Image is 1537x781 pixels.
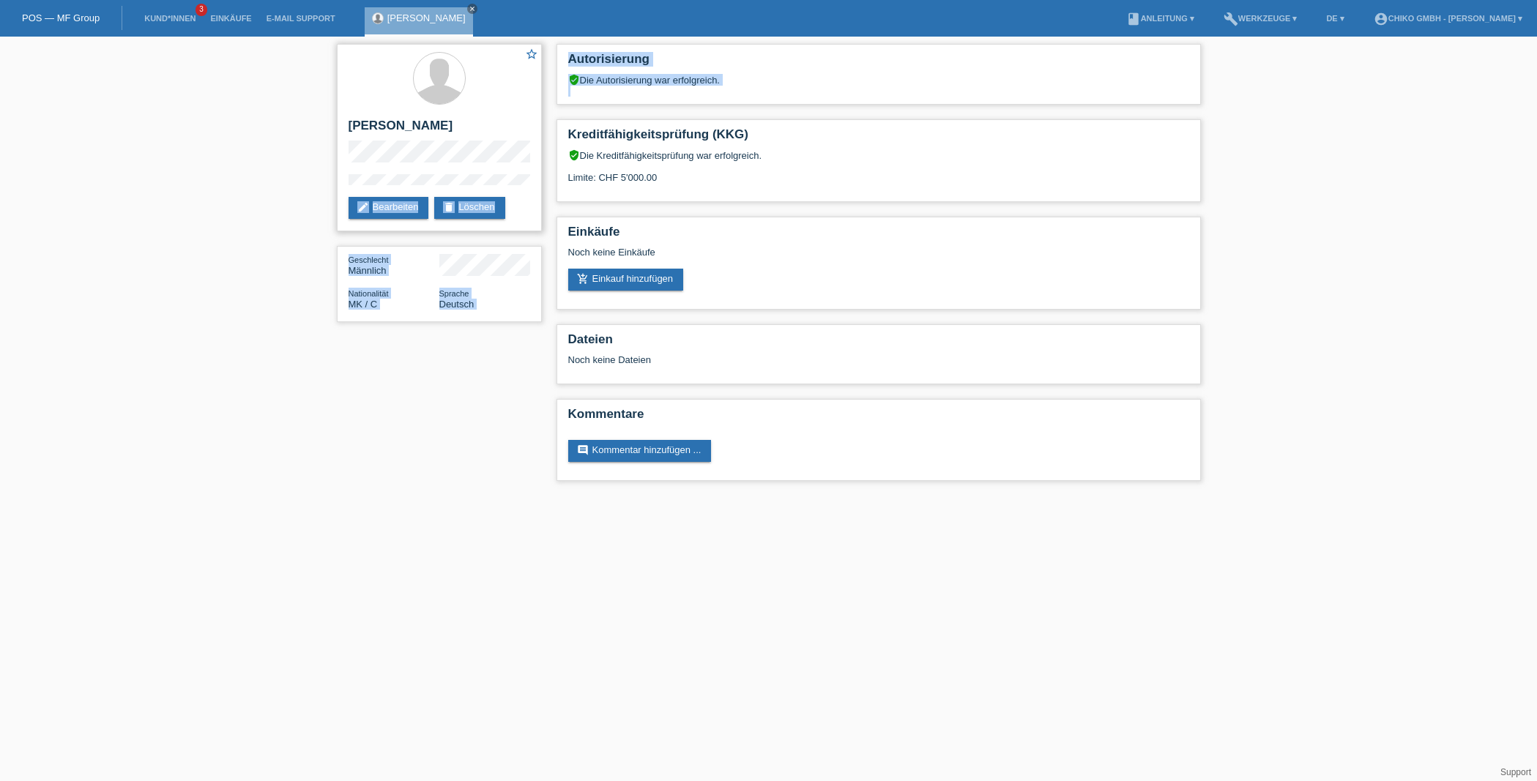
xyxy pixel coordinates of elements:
h2: Einkäufe [568,225,1189,247]
a: [PERSON_NAME] [387,12,466,23]
a: bookAnleitung ▾ [1119,14,1202,23]
a: close [467,4,477,14]
i: close [469,5,476,12]
div: Die Autorisierung war erfolgreich. [568,74,1189,86]
i: star_border [525,48,538,61]
h2: [PERSON_NAME] [349,119,530,141]
a: Support [1500,767,1531,777]
i: comment [577,444,589,456]
div: Noch keine Einkäufe [568,247,1189,269]
a: Einkäufe [203,14,258,23]
a: POS — MF Group [22,12,100,23]
span: Nationalität [349,289,389,298]
a: E-Mail Support [259,14,343,23]
i: verified_user [568,74,580,86]
a: commentKommentar hinzufügen ... [568,440,712,462]
div: Noch keine Dateien [568,354,1016,365]
h2: Kreditfähigkeitsprüfung (KKG) [568,127,1189,149]
div: Männlich [349,254,439,276]
a: editBearbeiten [349,197,429,219]
i: build [1224,12,1238,26]
div: Die Kreditfähigkeitsprüfung war erfolgreich. Limite: CHF 5'000.00 [568,149,1189,194]
i: verified_user [568,149,580,161]
span: Sprache [439,289,469,298]
a: buildWerkzeuge ▾ [1216,14,1305,23]
a: Kund*innen [137,14,203,23]
a: star_border [525,48,538,63]
span: Mazedonien / C / 20.08.1998 [349,299,378,310]
i: book [1126,12,1141,26]
a: add_shopping_cartEinkauf hinzufügen [568,269,684,291]
span: 3 [196,4,207,16]
i: edit [357,201,369,213]
a: deleteLöschen [434,197,505,219]
h2: Autorisierung [568,52,1189,74]
span: Deutsch [439,299,475,310]
i: account_circle [1374,12,1388,26]
a: DE ▾ [1319,14,1351,23]
a: account_circleChiko GmbH - [PERSON_NAME] ▾ [1366,14,1530,23]
span: Geschlecht [349,255,389,264]
i: add_shopping_cart [577,273,589,285]
h2: Dateien [568,332,1189,354]
h2: Kommentare [568,407,1189,429]
i: delete [443,201,455,213]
